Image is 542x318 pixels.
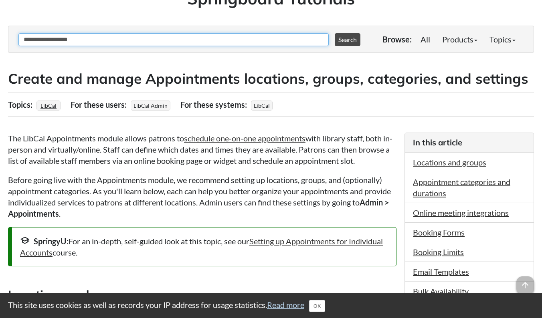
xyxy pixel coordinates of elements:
[184,133,305,143] a: schedule one-on-one appointments
[483,31,522,47] a: Topics
[267,300,304,310] a: Read more
[8,69,534,89] h2: Create and manage Appointments locations, groups, categories, and settings
[415,31,436,47] a: All
[413,227,465,237] a: Booking Forms
[34,236,69,246] strong: SpringyU:
[436,31,483,47] a: Products
[20,235,30,245] span: school
[180,97,249,112] div: For these systems:
[20,235,388,258] div: For an in-depth, self-guided look at this topic, see our course.
[413,286,469,296] a: Bulk Availability
[71,97,129,112] div: For these users:
[8,97,34,112] div: Topics:
[8,286,396,304] h3: Locations and groups
[413,267,469,276] a: Email Templates
[413,137,526,148] h3: In this article
[251,101,273,111] span: LibCal
[8,174,396,219] p: Before going live with the Appointments module, we recommend setting up locations, groups, and (o...
[8,133,396,166] p: The LibCal Appointments module allows patrons to with library staff, both in-person and virtually...
[382,34,412,45] p: Browse:
[131,101,170,111] span: LibCal Admin
[309,300,325,312] button: Close
[413,247,464,257] a: Booking Limits
[39,100,58,111] a: LibCal
[335,33,360,46] button: Search
[516,277,534,287] a: arrow_upward
[413,177,510,198] a: Appointment categories and durations
[413,157,486,167] a: Locations and groups
[516,276,534,294] span: arrow_upward
[413,208,509,217] a: Online meeting integrations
